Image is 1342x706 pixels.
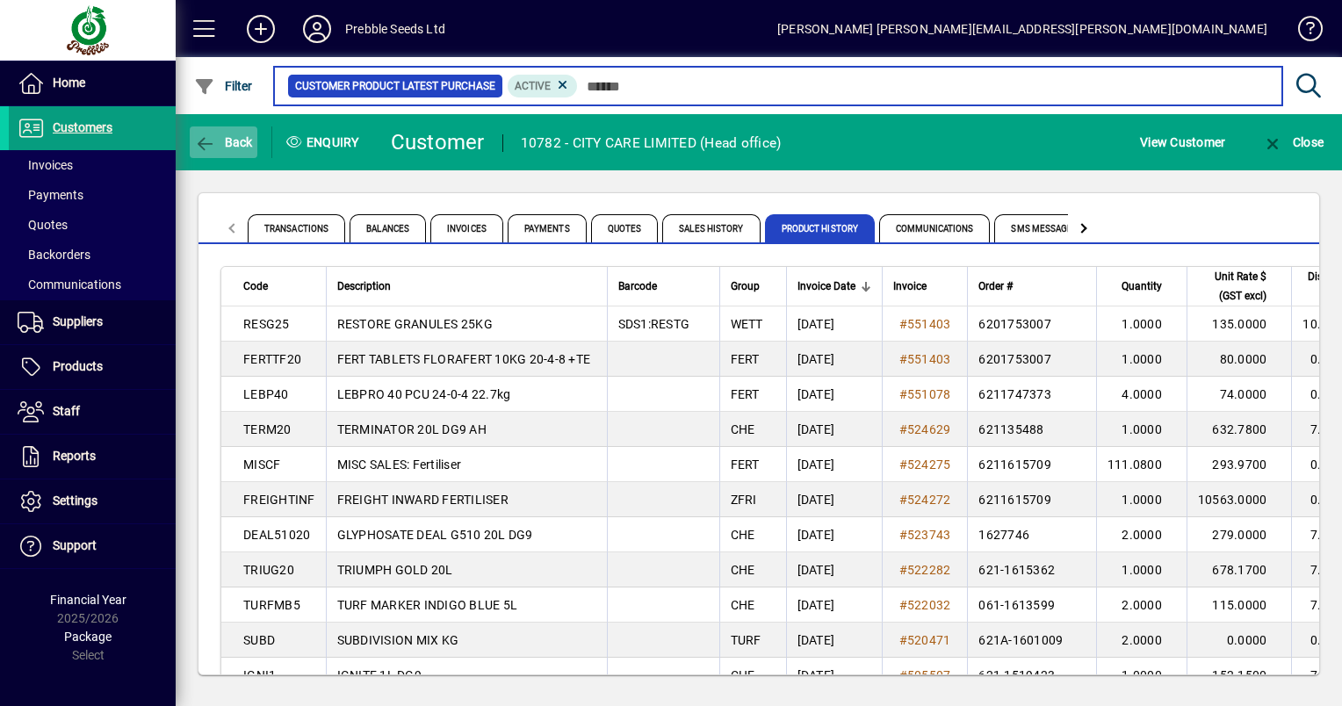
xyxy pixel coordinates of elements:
span: WETT [731,317,763,331]
td: 135.0000 [1187,306,1292,342]
td: [DATE] [786,482,882,517]
div: Group [731,277,776,296]
a: #505507 [893,666,957,685]
span: Order # [978,277,1013,296]
a: #523743 [893,525,957,544]
span: FERTTF20 [243,352,301,366]
td: [DATE] [786,412,882,447]
span: 505507 [907,668,951,682]
div: Quantity [1108,277,1178,296]
a: Communications [9,270,176,299]
td: 293.9700 [1187,447,1292,482]
td: [DATE] [786,377,882,412]
span: Invoice [893,277,927,296]
a: Settings [9,479,176,523]
a: #524275 [893,455,957,474]
span: TURF [731,633,761,647]
span: TRIUG20 [243,563,294,577]
span: Customer Product Latest Purchase [295,77,495,95]
span: TURFMB5 [243,598,300,612]
div: Order # [978,277,1086,296]
span: Filter [194,79,253,93]
td: 1627746 [967,517,1096,552]
span: SUBD [243,633,275,647]
span: TERM20 [243,422,292,436]
span: Quotes [591,214,659,242]
div: Unit Rate $ (GST excl) [1198,267,1283,306]
td: [DATE] [786,587,882,623]
div: Code [243,277,315,296]
a: Products [9,345,176,389]
span: MISCF [243,457,280,472]
span: LEBPRO 40 PCU 24-0-4 22.7kg [337,387,511,401]
td: 621-1615362 [967,552,1096,587]
td: [DATE] [786,342,882,377]
span: GLYPHOSATE DEAL G510 20L DG9 [337,528,533,542]
span: FERT [731,387,760,401]
span: Products [53,359,103,373]
td: 6211615709 [967,447,1096,482]
a: #551403 [893,349,957,369]
app-page-header-button: Back [176,126,272,158]
span: FERT TABLETS FLORAFERT 10KG 20-4-8 +TE [337,352,591,366]
span: CHE [731,528,755,542]
div: Prebble Seeds Ltd [345,15,445,43]
span: # [899,387,907,401]
span: SMS Messages [994,214,1094,242]
div: Description [337,277,596,296]
span: Balances [350,214,426,242]
td: 152.1500 [1187,658,1292,693]
td: 061-1613599 [967,587,1096,623]
td: 1.0000 [1096,412,1187,447]
td: 74.0000 [1187,377,1292,412]
div: Customer [391,128,485,156]
button: Add [233,13,289,45]
td: 6211747373 [967,377,1096,412]
span: Communications [18,277,121,292]
a: Knowledge Base [1285,4,1320,61]
td: 621135488 [967,412,1096,447]
span: # [899,352,907,366]
span: Invoices [18,158,73,172]
span: Sales History [662,214,760,242]
span: FREIGHTINF [243,493,315,507]
span: DEAL51020 [243,528,310,542]
td: 621A-1601009 [967,623,1096,658]
td: 1.0000 [1096,342,1187,377]
span: # [899,422,907,436]
div: Invoice Date [797,277,871,296]
span: 522282 [907,563,951,577]
span: # [899,598,907,612]
span: 520471 [907,633,951,647]
span: Payments [18,188,83,202]
a: Suppliers [9,300,176,344]
span: # [899,563,907,577]
span: TRIUMPH GOLD 20L [337,563,453,577]
td: 115.0000 [1187,587,1292,623]
span: LEBP40 [243,387,289,401]
span: Barcode [618,277,657,296]
a: Reports [9,435,176,479]
span: Support [53,538,97,552]
span: SUBDIVISION MIX KG [337,633,459,647]
td: 4.0000 [1096,377,1187,412]
span: 551078 [907,387,951,401]
span: IGNI1 [243,668,276,682]
span: Active [515,80,551,92]
td: 0.0000 [1187,623,1292,658]
div: Enquiry [272,128,378,156]
span: Transactions [248,214,345,242]
td: [DATE] [786,658,882,693]
a: Quotes [9,210,176,240]
span: TURF MARKER INDIGO BLUE 5L [337,598,518,612]
button: Filter [190,70,257,102]
td: 621-1519423 [967,658,1096,693]
td: 1.0000 [1096,552,1187,587]
span: # [899,317,907,331]
td: 111.0800 [1096,447,1187,482]
span: CHE [731,563,755,577]
span: # [899,493,907,507]
td: 2.0000 [1096,517,1187,552]
button: Profile [289,13,345,45]
span: Financial Year [50,593,126,607]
